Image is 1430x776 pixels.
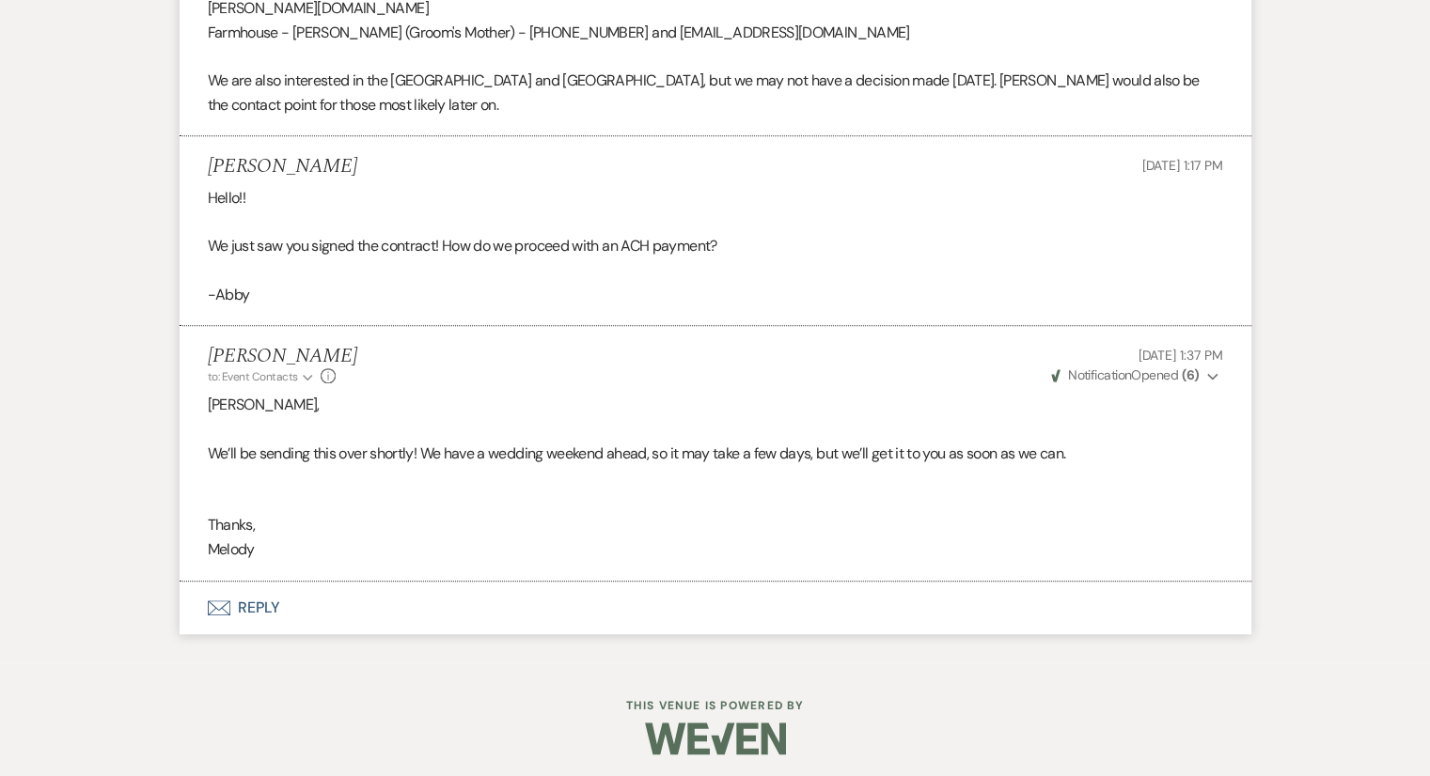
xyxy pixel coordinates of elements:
[208,537,1223,562] p: Melody
[208,393,1223,417] p: [PERSON_NAME],
[1141,157,1222,174] span: [DATE] 1:17 PM
[208,283,1223,307] p: -Abby
[208,368,316,385] button: to: Event Contacts
[208,21,1223,45] p: Farmhouse - [PERSON_NAME] (Groom's Mother) - [PHONE_NUMBER] and [EMAIL_ADDRESS][DOMAIN_NAME]
[180,582,1251,634] button: Reply
[1048,365,1223,385] button: NotificationOpened (6)
[208,369,298,384] span: to: Event Contacts
[208,513,1223,537] p: Thanks,
[208,345,357,368] h5: [PERSON_NAME]
[1051,366,1200,383] span: Opened
[645,706,786,771] img: Weven Logo
[208,234,1223,258] p: We just saw you signed the contract! How do we proceed with an ACH payment?
[1181,366,1199,383] strong: ( 6 )
[208,186,1223,210] p: Hello!!
[208,69,1223,116] p: We are also interested in the [GEOGRAPHIC_DATA] and [GEOGRAPHIC_DATA], but we may not have a deci...
[208,155,357,178] h5: [PERSON_NAME]
[208,442,1223,466] p: We’ll be sending this over shortly! We have a wedding weekend ahead, so it may take a few days, b...
[1068,366,1131,383] span: Notification
[1138,347,1222,364] span: [DATE] 1:37 PM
